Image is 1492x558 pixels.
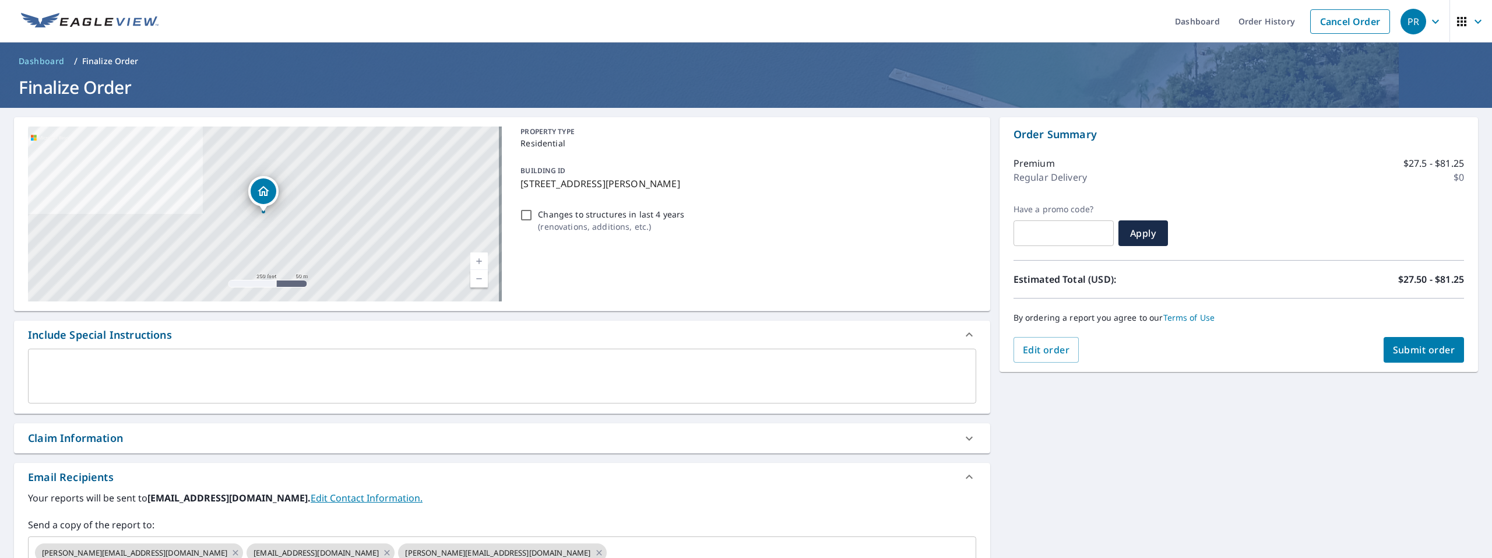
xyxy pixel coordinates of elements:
[28,469,114,485] div: Email Recipients
[14,423,990,453] div: Claim Information
[74,54,78,68] li: /
[1384,337,1465,363] button: Submit order
[28,518,976,532] label: Send a copy of the report to:
[19,55,65,67] span: Dashboard
[520,127,971,137] p: PROPERTY TYPE
[1023,343,1070,356] span: Edit order
[147,492,311,504] b: [EMAIL_ADDRESS][DOMAIN_NAME].
[538,208,684,220] p: Changes to structures in last 4 years
[470,270,488,287] a: Current Level 17, Zoom Out
[520,177,971,191] p: [STREET_ADDRESS][PERSON_NAME]
[520,137,971,149] p: Residential
[1400,9,1426,34] div: PR
[470,252,488,270] a: Current Level 17, Zoom In
[1393,343,1455,356] span: Submit order
[1398,272,1464,286] p: $27.50 - $81.25
[28,327,172,343] div: Include Special Instructions
[14,75,1478,99] h1: Finalize Order
[14,463,990,491] div: Email Recipients
[1403,156,1464,170] p: $27.5 - $81.25
[1014,337,1079,363] button: Edit order
[1014,170,1087,184] p: Regular Delivery
[1014,272,1239,286] p: Estimated Total (USD):
[248,176,279,212] div: Dropped pin, building 1, Residential property, 29100 County Road 14 Blanca, CO 81123
[1454,170,1464,184] p: $0
[1014,127,1464,142] p: Order Summary
[311,492,423,504] a: EditContactInfo
[21,13,159,30] img: EV Logo
[1014,313,1464,323] p: By ordering a report you agree to our
[82,55,139,67] p: Finalize Order
[1118,220,1168,246] button: Apply
[1014,204,1114,215] label: Have a promo code?
[14,52,1478,71] nav: breadcrumb
[1163,312,1215,323] a: Terms of Use
[520,166,565,176] p: BUILDING ID
[538,220,684,233] p: ( renovations, additions, etc. )
[14,321,990,349] div: Include Special Instructions
[28,430,123,446] div: Claim Information
[1014,156,1055,170] p: Premium
[1128,227,1159,240] span: Apply
[28,491,976,505] label: Your reports will be sent to
[1310,9,1390,34] a: Cancel Order
[14,52,69,71] a: Dashboard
